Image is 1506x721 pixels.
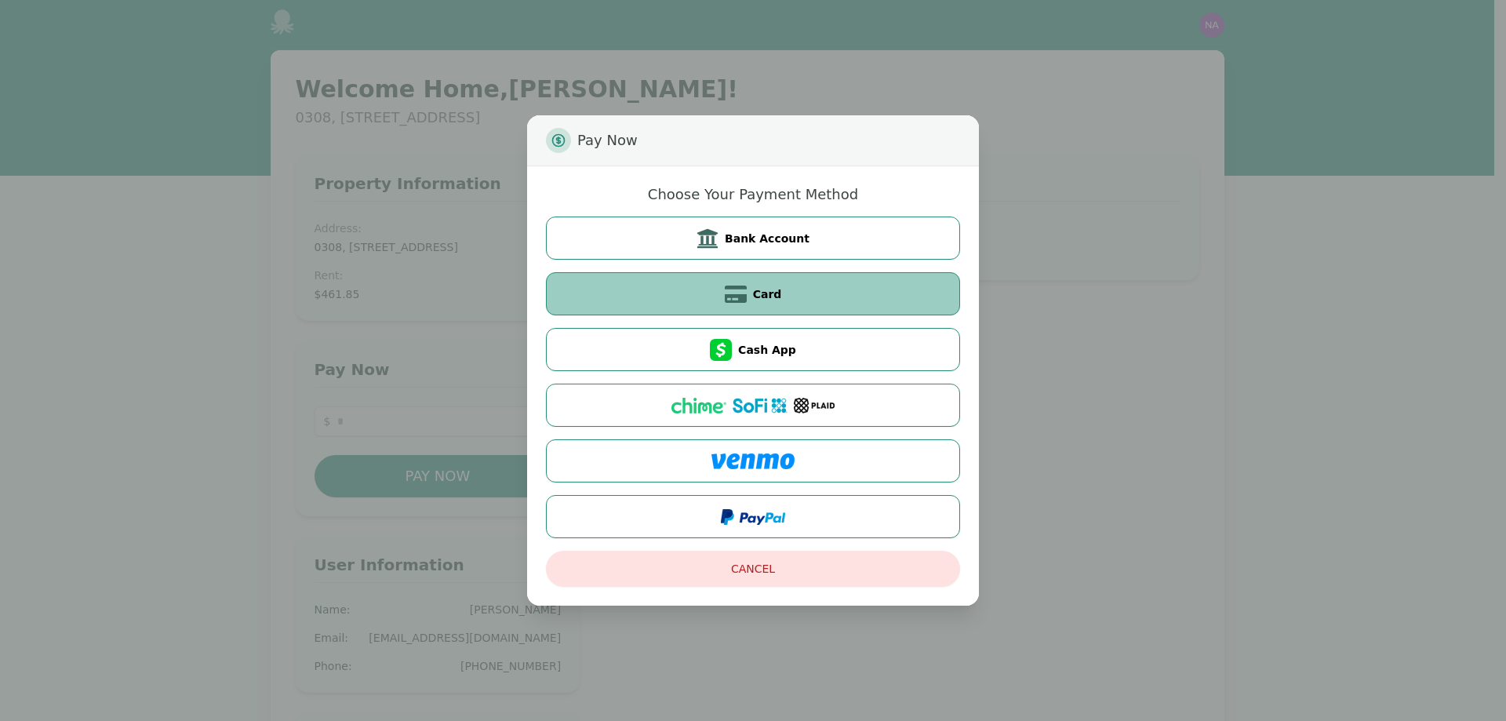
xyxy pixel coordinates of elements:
[671,398,726,413] img: Chime logo
[794,398,835,413] img: Plaid logo
[546,328,960,371] button: Cash App
[546,551,960,587] button: Cancel
[725,231,809,246] span: Bank Account
[733,398,788,413] img: SoFi logo
[577,128,638,153] span: Pay Now
[721,509,785,525] img: PayPal logo
[753,286,782,302] span: Card
[711,453,795,469] img: Venmo logo
[546,272,960,315] button: Card
[648,185,858,204] h2: Choose Your Payment Method
[546,217,960,260] button: Bank Account
[738,342,796,358] span: Cash App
